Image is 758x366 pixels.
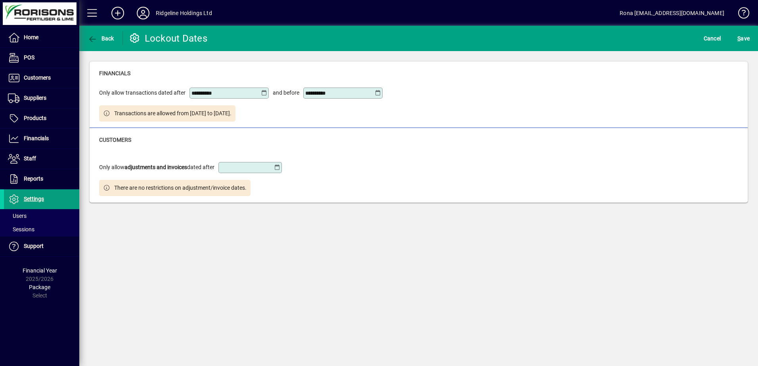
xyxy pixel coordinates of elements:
a: Staff [4,149,79,169]
button: Cancel [702,31,723,46]
app-page-header-button: Back [79,31,123,46]
span: Staff [24,155,36,162]
span: and before [273,89,299,97]
span: Reports [24,175,43,182]
a: Users [4,209,79,223]
span: Financial Year [23,267,57,274]
button: Profile [130,6,156,20]
button: Back [86,31,116,46]
a: Suppliers [4,88,79,108]
span: Sessions [8,226,34,233]
span: Support [24,243,44,249]
div: Lockout Dates [129,32,207,45]
a: Support [4,236,79,256]
span: Back [88,35,114,42]
a: Products [4,109,79,128]
div: Ridgeline Holdings Ltd [156,7,212,19]
span: Financials [99,70,130,76]
span: S [737,35,741,42]
span: Package [29,284,50,290]
button: Save [735,31,752,46]
span: POS [24,54,34,61]
span: Home [24,34,38,40]
span: Cancel [704,32,721,45]
a: POS [4,48,79,68]
span: Financials [24,135,49,141]
div: Rona [EMAIL_ADDRESS][DOMAIN_NAME] [620,7,724,19]
span: There are no restrictions on adjustment/invoice dates. [114,184,247,192]
a: Customers [4,68,79,88]
a: Sessions [4,223,79,236]
span: ave [737,32,750,45]
button: Add [105,6,130,20]
b: adjustments and invoices [124,164,187,170]
a: Financials [4,129,79,149]
span: Customers [24,74,51,81]
a: Reports [4,169,79,189]
span: Settings [24,196,44,202]
a: Home [4,28,79,48]
span: Only allow transactions dated after [99,89,186,97]
span: Only allow dated after [99,163,214,172]
span: Products [24,115,46,121]
a: Knowledge Base [732,2,748,27]
span: Transactions are allowed from [DATE] to [DATE]. [114,109,232,118]
span: Suppliers [24,95,46,101]
span: Users [8,213,27,219]
span: Customers [99,137,131,143]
